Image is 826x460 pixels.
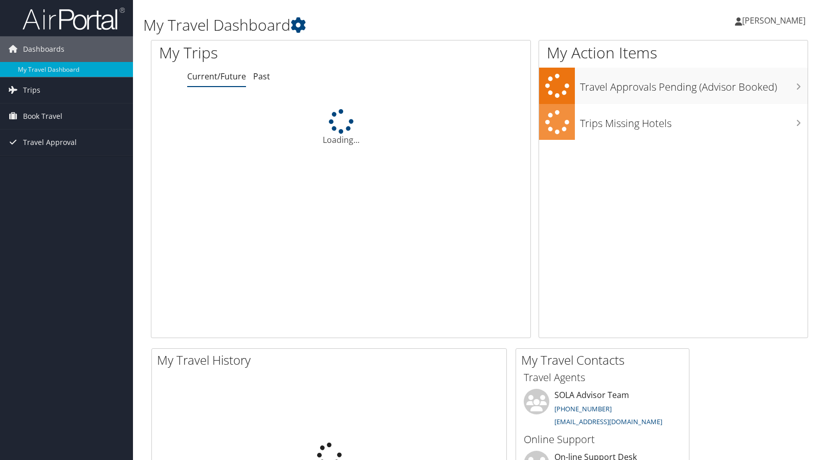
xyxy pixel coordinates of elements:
img: airportal-logo.png [23,7,125,31]
h3: Trips Missing Hotels [580,111,808,131]
span: Trips [23,77,40,103]
a: Past [253,71,270,82]
h1: My Action Items [539,42,808,64]
h1: My Trips [159,42,365,64]
a: [PHONE_NUMBER] [554,404,612,413]
a: Current/Future [187,71,246,82]
span: [PERSON_NAME] [742,15,806,26]
span: Book Travel [23,103,62,129]
h1: My Travel Dashboard [143,14,592,36]
h2: My Travel History [157,351,506,369]
h2: My Travel Contacts [521,351,689,369]
h3: Online Support [524,432,681,447]
h3: Travel Approvals Pending (Advisor Booked) [580,75,808,94]
h3: Travel Agents [524,370,681,385]
a: [EMAIL_ADDRESS][DOMAIN_NAME] [554,417,662,426]
span: Dashboards [23,36,64,62]
span: Travel Approval [23,130,77,155]
li: SOLA Advisor Team [519,389,686,431]
a: Trips Missing Hotels [539,104,808,140]
div: Loading... [151,109,530,146]
a: Travel Approvals Pending (Advisor Booked) [539,68,808,104]
a: [PERSON_NAME] [735,5,816,36]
